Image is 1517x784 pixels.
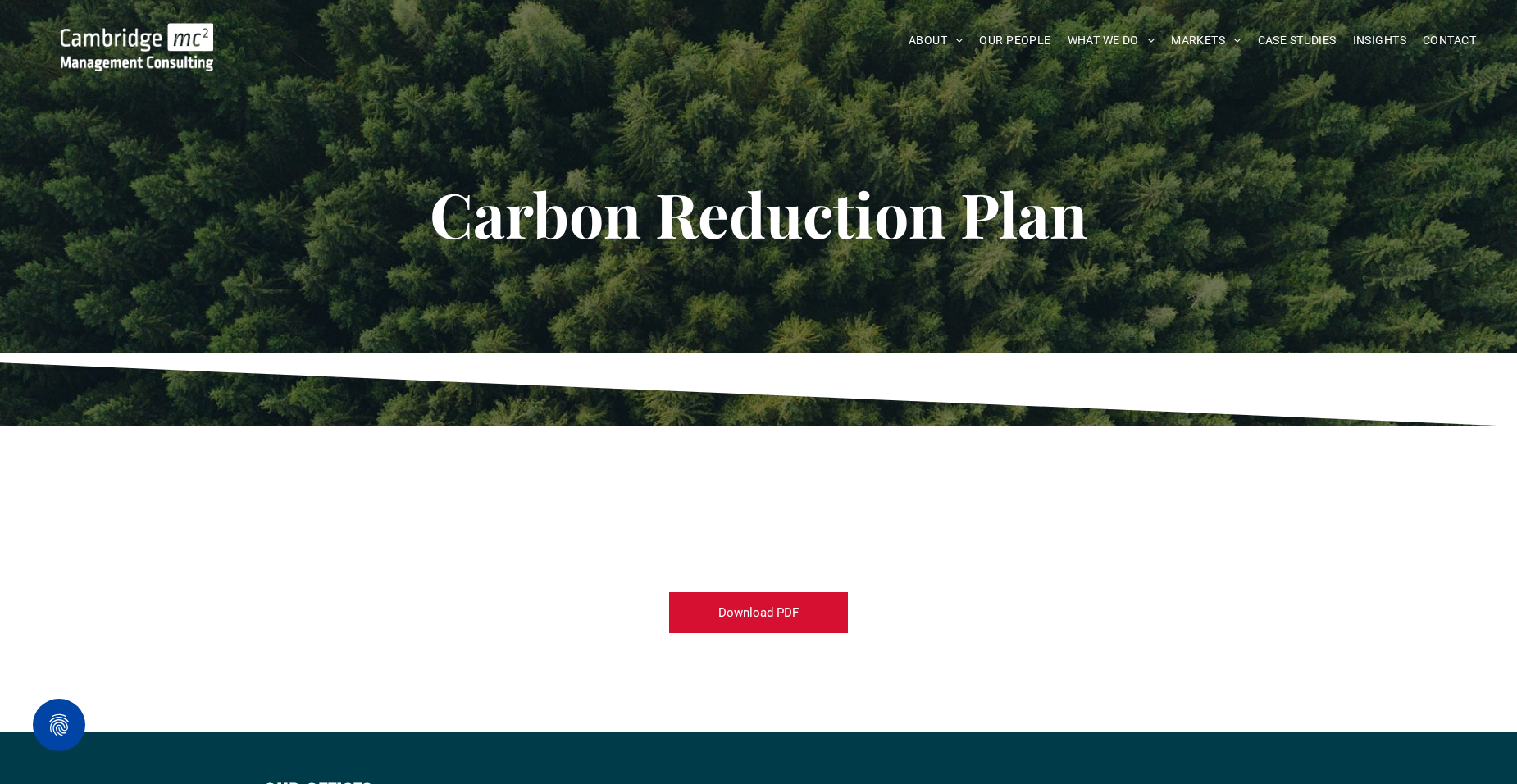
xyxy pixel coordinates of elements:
[1163,28,1249,53] a: MARKETS
[1059,28,1164,53] a: WHAT WE DO
[1250,28,1345,53] a: CASE STUDIES
[430,172,1087,254] strong: Carbon Reduction Plan
[1414,28,1484,53] a: CONTACT
[900,28,972,53] a: ABOUT
[718,605,799,620] span: Download PDF
[1345,28,1414,53] a: INSIGHTS
[668,591,849,634] a: Download PDF
[61,25,213,43] a: Your Business Transformed | Cambridge Management Consulting
[971,28,1059,53] a: OUR PEOPLE
[61,23,213,71] img: Go to Homepage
